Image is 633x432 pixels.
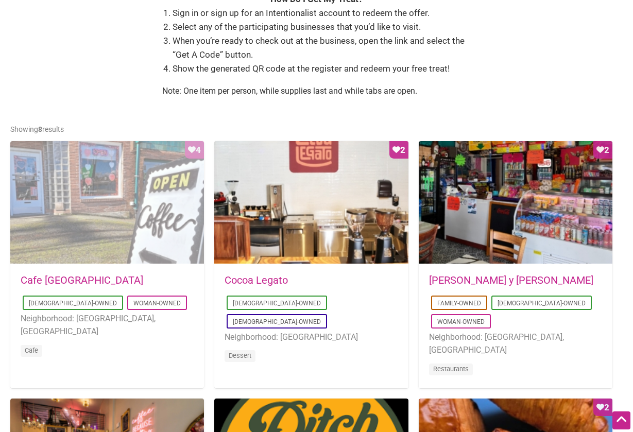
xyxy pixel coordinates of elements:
[225,331,398,344] li: Neighborhood: [GEOGRAPHIC_DATA]
[173,62,471,76] li: Show the generated QR code at the register and redeem your free treat!
[233,300,321,307] a: [DEMOGRAPHIC_DATA]-Owned
[429,331,602,357] li: Neighborhood: [GEOGRAPHIC_DATA], [GEOGRAPHIC_DATA]
[433,365,469,373] a: Restaurants
[498,300,586,307] a: [DEMOGRAPHIC_DATA]-Owned
[38,125,42,133] b: 8
[229,352,251,359] a: Dessert
[612,411,630,429] div: Scroll Back to Top
[162,84,471,98] p: Note: One item per person, while supplies last and while tabs are open.
[21,312,194,338] li: Neighborhood: [GEOGRAPHIC_DATA], [GEOGRAPHIC_DATA]
[25,347,38,354] a: Cafe
[429,274,593,286] a: [PERSON_NAME] y [PERSON_NAME]
[10,125,64,133] span: Showing results
[173,6,471,20] li: Sign in or sign up for an Intentionalist account to redeem the offer.
[233,318,321,325] a: [DEMOGRAPHIC_DATA]-Owned
[29,300,117,307] a: [DEMOGRAPHIC_DATA]-Owned
[133,300,181,307] a: Woman-Owned
[173,20,471,34] li: Select any of the participating businesses that you’d like to visit.
[437,300,481,307] a: Family-Owned
[173,34,471,62] li: When you’re ready to check out at the business, open the link and select the “Get A Code” button.
[225,274,288,286] a: Cocoa Legato
[21,274,143,286] a: Cafe [GEOGRAPHIC_DATA]
[437,318,485,325] a: Woman-Owned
